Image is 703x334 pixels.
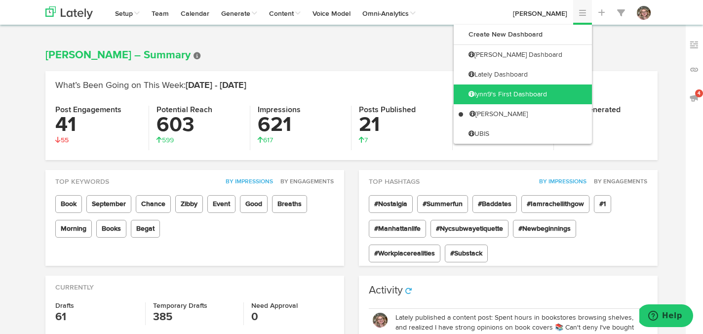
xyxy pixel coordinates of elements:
[369,285,403,296] h3: Activity
[689,93,699,103] img: announcements_off.svg
[258,137,273,144] span: 617
[251,302,334,309] h4: Need Approval
[55,220,92,238] span: Morning
[45,276,344,292] div: Currently
[55,106,141,115] h4: Post Engagements
[45,49,658,61] h1: [PERSON_NAME] – Summary
[369,195,413,213] span: #Nostalgia
[695,89,703,97] span: 4
[454,84,592,104] a: lynn9's First Dashboard
[55,81,648,91] h2: What’s Been Going on This Week:
[689,40,699,50] img: keywords_off.svg
[417,195,468,213] span: #Summerfun
[561,106,648,115] h4: Posts Generated
[153,309,235,325] h3: 385
[220,177,273,187] button: By Impressions
[639,304,693,329] iframe: Opens a widget where you can find more information
[513,220,576,238] span: #Newbeginnings
[534,177,587,187] button: By Impressions
[359,115,445,135] h3: 21
[359,106,445,115] h4: Posts Published
[45,6,93,19] img: logo_lately_bg_light.svg
[251,309,334,325] h3: 0
[240,195,268,213] span: Good
[689,65,699,75] img: links_off.svg
[55,309,138,325] h3: 61
[153,302,235,309] h4: Temporary Drafts
[369,220,426,238] span: #Manhattanlife
[359,137,368,144] span: 7
[454,124,592,144] a: UBIS
[258,106,344,115] h4: Impressions
[454,25,592,44] a: Create New Dashboard
[454,65,592,84] a: Lately Dashboard
[445,245,488,262] span: #Substack
[469,31,543,38] b: Create New Dashboard
[275,177,334,187] button: By Engagements
[86,195,131,213] span: September
[637,6,651,20] img: OhcUycdS6u5e6MDkMfFl
[55,137,69,144] span: 55
[156,137,174,144] span: 599
[156,115,242,135] h3: 603
[594,195,611,213] span: #1
[588,177,648,187] button: By Engagements
[454,104,592,124] a: [PERSON_NAME]
[156,106,242,115] h4: Potential Reach
[207,195,235,213] span: Event
[472,195,517,213] span: #Baddates
[521,195,589,213] span: #Iamrachellithgow
[373,313,388,328] img: OhcUycdS6u5e6MDkMfFl
[186,81,246,90] span: [DATE] - [DATE]
[272,195,307,213] span: Breaths
[55,302,138,309] h4: Drafts
[430,220,508,238] span: #Nycsubwayetiquette
[55,195,82,213] span: Book
[55,115,141,135] h3: 41
[96,220,126,238] span: Books
[258,115,344,135] h3: 621
[561,115,648,135] h3: 51
[369,245,440,262] span: #Workplacerealities
[136,195,171,213] span: Chance
[454,45,592,65] a: [PERSON_NAME] Dashboard
[175,195,203,213] span: Zibby
[359,170,658,187] div: Top Hashtags
[131,220,160,238] span: Begat
[45,170,344,187] div: Top Keywords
